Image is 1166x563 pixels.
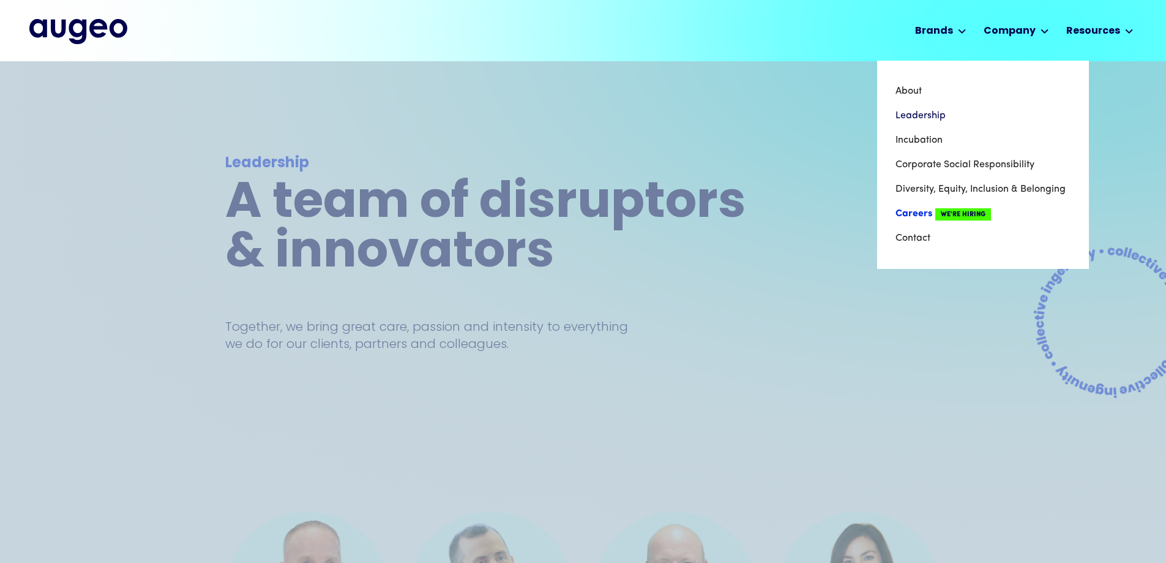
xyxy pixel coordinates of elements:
[895,128,1071,153] a: Incubation
[915,24,953,39] div: Brands
[1066,24,1120,39] div: Resources
[984,24,1036,39] div: Company
[29,19,127,43] img: Augeo's full logo in midnight blue.
[895,79,1071,104] a: About
[895,177,1071,202] a: Diversity, Equity, Inclusion & Belonging
[29,19,127,43] a: home
[935,208,991,221] span: We're Hiring
[895,202,1071,226] a: CareersWe're Hiring
[895,153,1071,177] a: Corporate Social Responsibility
[895,226,1071,251] a: Contact
[877,61,1089,269] nav: Company
[895,104,1071,128] a: Leadership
